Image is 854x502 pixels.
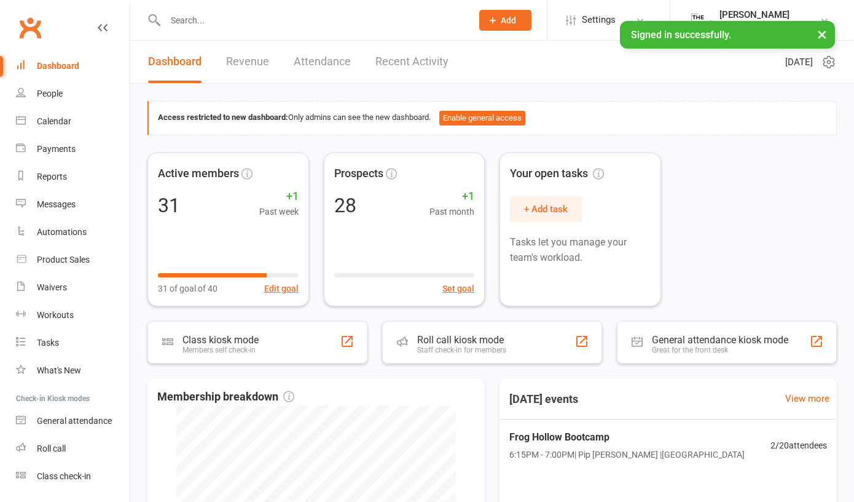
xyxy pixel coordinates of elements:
[16,329,130,357] a: Tasks
[582,6,616,34] span: Settings
[37,310,74,320] div: Workouts
[226,41,269,83] a: Revenue
[652,346,788,354] div: Great for the front desk
[37,116,71,126] div: Calendar
[37,282,67,292] div: Waivers
[501,15,516,25] span: Add
[417,334,506,346] div: Roll call kiosk mode
[158,282,217,295] span: 31 of goal of 40
[158,111,827,125] div: Only admins can see the new dashboard.
[16,435,130,463] a: Roll call
[719,20,789,31] div: The Camp Fitness
[259,205,299,218] span: Past week
[37,61,79,71] div: Dashboard
[719,9,789,20] div: [PERSON_NAME]
[37,471,91,481] div: Class check-in
[15,12,45,43] a: Clubworx
[417,346,506,354] div: Staff check-in for members
[16,301,130,329] a: Workouts
[158,165,239,183] span: Active members
[37,89,63,98] div: People
[334,165,383,183] span: Prospects
[37,338,59,348] div: Tasks
[37,255,90,265] div: Product Sales
[16,246,130,274] a: Product Sales
[16,52,130,80] a: Dashboard
[770,439,827,452] span: 2 / 20 attendees
[37,144,76,154] div: Payments
[510,165,604,183] span: Your open tasks
[158,113,288,122] strong: Access restricted to new dashboard:
[510,234,651,266] p: Tasks let you manage your team's workload.
[16,407,130,435] a: General attendance kiosk mode
[37,199,76,209] div: Messages
[429,205,474,218] span: Past month
[652,334,788,346] div: General attendance kiosk mode
[16,218,130,246] a: Automations
[509,448,745,461] span: 6:15PM - 7:00PM | Pip [PERSON_NAME] | [GEOGRAPHIC_DATA]
[375,41,449,83] a: Recent Activity
[37,172,67,181] div: Reports
[499,388,588,410] h3: [DATE] events
[479,10,531,31] button: Add
[631,29,731,41] span: Signed in successfully.
[334,196,356,215] div: 28
[37,365,81,375] div: What's New
[510,196,582,222] button: + Add task
[16,163,130,191] a: Reports
[16,191,130,218] a: Messages
[157,388,294,406] span: Membership breakdown
[689,8,713,33] img: thumb_image1683532698.png
[162,12,463,29] input: Search...
[182,333,259,345] div: Class kiosk mode
[442,282,474,295] button: Set goal
[429,188,474,205] span: +1
[439,111,525,125] button: Enable general access
[37,444,66,453] div: Roll call
[16,135,130,163] a: Payments
[264,282,299,295] button: Edit goal
[16,108,130,135] a: Calendar
[16,80,130,108] a: People
[785,55,813,70] span: [DATE]
[158,196,180,215] div: 31
[16,357,130,384] a: What's New
[16,274,130,301] a: Waivers
[148,41,202,83] a: Dashboard
[259,188,299,205] span: +1
[37,227,87,237] div: Automations
[16,463,130,490] a: Class kiosk mode
[294,41,351,83] a: Attendance
[509,429,745,445] span: Frog Hollow Bootcamp
[785,391,829,406] a: View more
[182,346,259,354] div: Members self check-in
[37,416,112,426] div: General attendance
[811,21,833,47] button: ×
